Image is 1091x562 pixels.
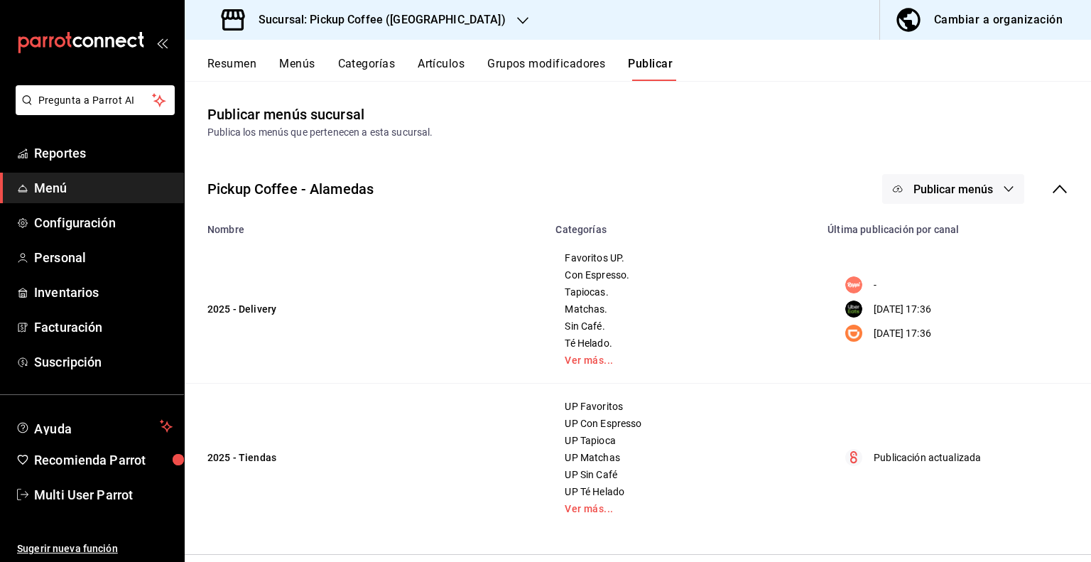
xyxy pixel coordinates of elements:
[185,384,547,532] td: 2025 - Tiendas
[338,57,396,81] button: Categorías
[207,104,364,125] div: Publicar menús sucursal
[874,278,876,293] p: -
[547,215,819,235] th: Categorías
[913,183,993,196] span: Publicar menús
[565,338,801,348] span: Té Helado.
[10,103,175,118] a: Pregunta a Parrot AI
[628,57,673,81] button: Publicar
[34,144,173,163] span: Reportes
[17,541,173,556] span: Sugerir nueva función
[207,57,256,81] button: Resumen
[34,213,173,232] span: Configuración
[874,450,981,465] p: Publicación actualizada
[565,470,801,480] span: UP Sin Café
[565,401,801,411] span: UP Favoritos
[565,436,801,445] span: UP Tapioca
[487,57,605,81] button: Grupos modificadores
[185,215,1091,531] table: menu maker table for brand
[565,487,801,497] span: UP Té Helado
[156,37,168,48] button: open_drawer_menu
[565,321,801,331] span: Sin Café.
[874,302,931,317] p: [DATE] 17:36
[16,85,175,115] button: Pregunta a Parrot AI
[565,504,801,514] a: Ver más...
[819,215,1091,235] th: Última publicación por canal
[247,11,506,28] h3: Sucursal: Pickup Coffee ([GEOGRAPHIC_DATA])
[207,178,374,200] div: Pickup Coffee - Alamedas
[874,326,931,341] p: [DATE] 17:36
[185,215,547,235] th: Nombre
[418,57,465,81] button: Artículos
[185,235,547,384] td: 2025 - Delivery
[934,10,1063,30] div: Cambiar a organización
[207,57,1091,81] div: navigation tabs
[565,287,801,297] span: Tapiocas.
[34,248,173,267] span: Personal
[34,178,173,198] span: Menú
[34,418,154,435] span: Ayuda
[565,355,801,365] a: Ver más...
[38,93,153,108] span: Pregunta a Parrot AI
[565,253,801,263] span: Favoritos UP.
[34,450,173,470] span: Recomienda Parrot
[565,304,801,314] span: Matchas.
[34,283,173,302] span: Inventarios
[565,418,801,428] span: UP Con Espresso
[279,57,315,81] button: Menús
[34,485,173,504] span: Multi User Parrot
[34,318,173,337] span: Facturación
[882,174,1024,204] button: Publicar menús
[207,125,1068,140] div: Publica los menús que pertenecen a esta sucursal.
[565,270,801,280] span: Con Espresso.
[565,453,801,463] span: UP Matchas
[34,352,173,372] span: Suscripción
